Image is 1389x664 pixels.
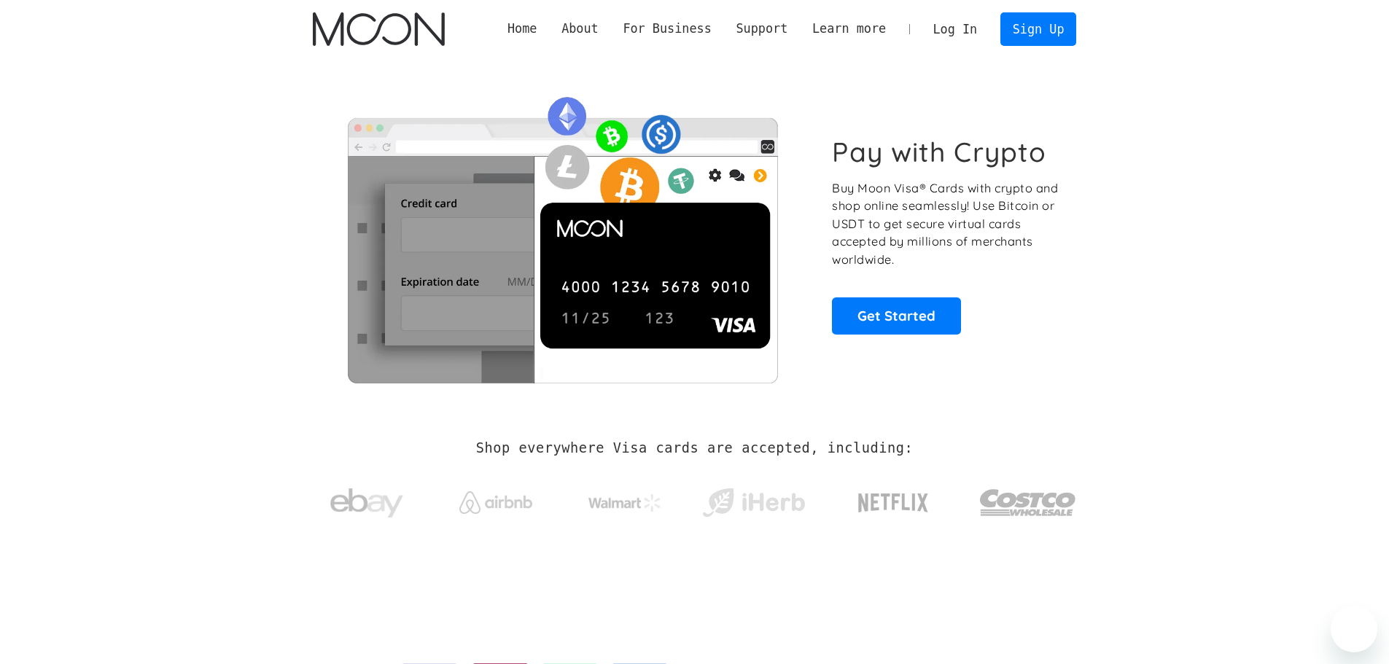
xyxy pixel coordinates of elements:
p: Buy Moon Visa® Cards with crypto and shop online seamlessly! Use Bitcoin or USDT to get secure vi... [832,179,1060,269]
div: For Business [611,20,724,38]
img: iHerb [699,484,808,522]
div: About [561,20,599,38]
div: For Business [623,20,711,38]
a: Get Started [832,297,961,334]
img: Moon Logo [313,12,445,46]
img: Costco [979,475,1077,530]
h2: Shop everywhere Visa cards are accepted, including: [476,440,913,456]
a: Airbnb [441,477,550,521]
iframe: Button to launch messaging window [1331,606,1377,652]
h1: Pay with Crypto [832,136,1046,168]
img: Airbnb [459,491,532,514]
a: ebay [313,466,421,534]
div: Learn more [812,20,886,38]
div: Learn more [800,20,898,38]
a: Walmart [570,480,679,519]
img: Moon Cards let you spend your crypto anywhere Visa is accepted. [313,87,812,383]
div: About [549,20,610,38]
a: Sign Up [1000,12,1076,45]
a: Costco [979,461,1077,537]
div: Support [736,20,787,38]
img: Netflix [857,485,930,521]
div: Support [724,20,800,38]
a: Log In [921,13,989,45]
a: Home [495,20,549,38]
a: home [313,12,445,46]
img: ebay [330,480,403,526]
a: Netflix [828,470,959,528]
a: iHerb [699,469,808,529]
img: Walmart [588,494,661,512]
